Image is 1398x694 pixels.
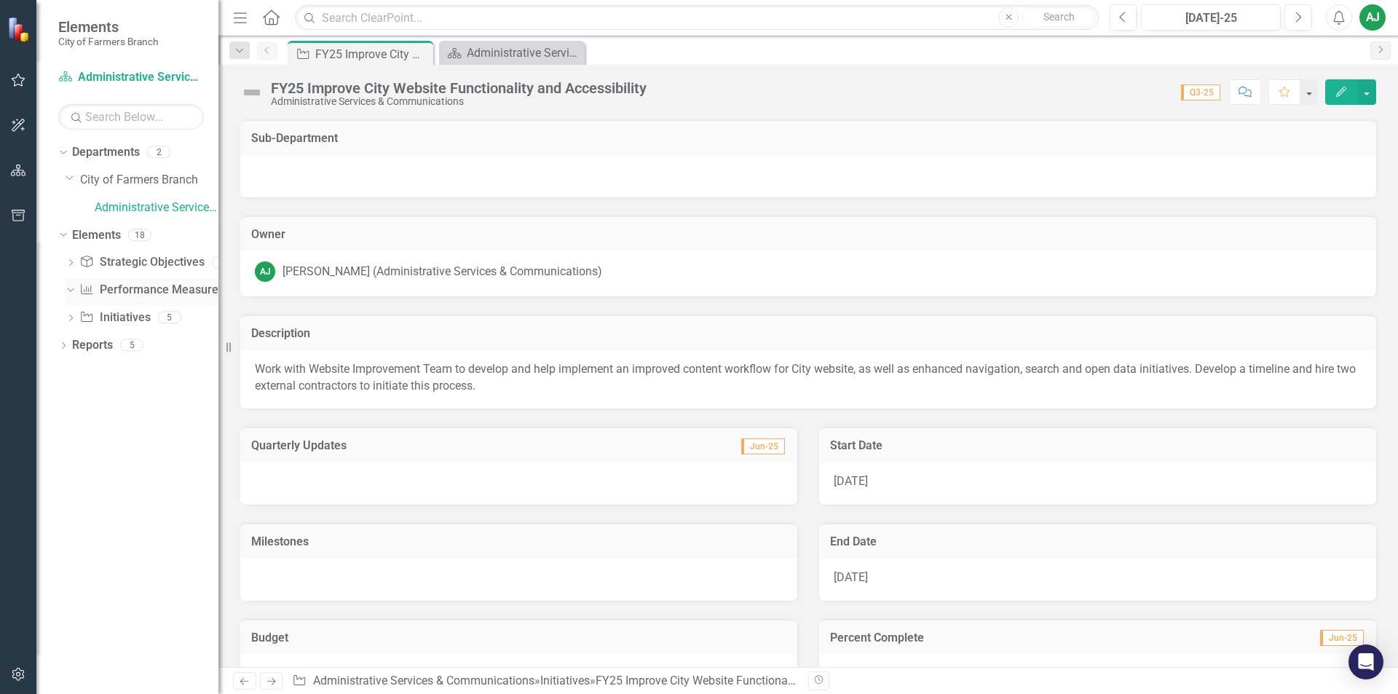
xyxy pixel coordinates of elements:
h3: Owner [251,228,1365,241]
a: Elements [72,227,121,244]
div: FY25 Improve City Website Functionality and Accessibility [315,45,430,63]
div: 5 [158,312,181,324]
div: Open Intercom Messenger [1348,644,1383,679]
button: AJ [1359,4,1386,31]
button: Search [1022,7,1095,28]
a: Administrative Services & Communications [58,69,204,86]
a: Administrative Services & Communications [313,674,534,687]
span: Search [1043,11,1075,23]
div: » » [292,673,797,690]
div: AJ [255,261,275,282]
a: Administrative Services & Communications [95,200,218,216]
a: City of Farmers Branch [80,172,218,189]
a: Initiatives [540,674,590,687]
div: Administrative Services & Communications Welcome Page [467,44,581,62]
div: 18 [128,229,151,241]
a: Administrative Services & Communications Welcome Page [443,44,581,62]
div: 2 [147,146,170,159]
div: FY25 Improve City Website Functionality and Accessibility [271,80,647,96]
span: Q3-25 [1181,84,1220,100]
button: [DATE]-25 [1141,4,1281,31]
div: 5 [120,339,143,352]
div: [DATE]-25 [1146,9,1276,27]
span: Elements [58,18,158,36]
p: Work with Website Improvement Team to develop and help implement an improved content workflow for... [255,361,1362,395]
span: [DATE] [834,570,868,584]
input: Search ClearPoint... [295,5,1099,31]
div: Administrative Services & Communications [271,96,647,107]
a: Strategic Objectives [79,254,204,271]
h3: Percent Complete [830,631,1191,644]
span: [DATE] [834,474,868,488]
h3: End Date [830,535,1365,548]
input: Search Below... [58,104,204,130]
small: City of Farmers Branch [58,36,158,47]
a: Performance Measures [79,282,224,299]
a: Reports [72,337,113,354]
div: 13 [212,256,235,269]
h3: Description [251,327,1365,340]
a: Departments [72,144,140,161]
div: [PERSON_NAME] (Administrative Services & Communications) [283,264,602,280]
h3: Start Date [830,439,1365,452]
span: Jun-25 [1320,630,1364,646]
h3: Quarterly Updates [251,439,615,452]
h3: Budget [251,631,786,644]
img: Not Defined [240,81,264,104]
img: ClearPoint Strategy [7,17,33,42]
div: FY25 Improve City Website Functionality and Accessibility [596,674,893,687]
span: Jun-25 [741,438,785,454]
h3: Sub-Department [251,132,1365,145]
h3: Milestones [251,535,786,548]
a: Initiatives [79,309,150,326]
